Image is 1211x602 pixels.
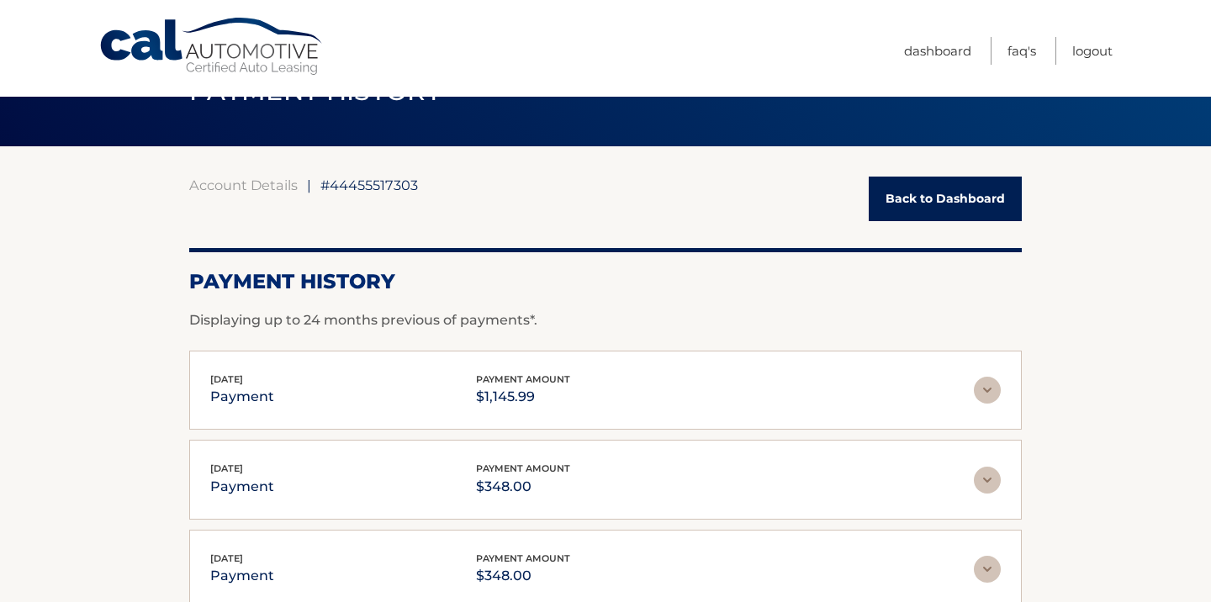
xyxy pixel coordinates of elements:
a: Logout [1072,37,1113,65]
span: #44455517303 [320,177,418,193]
p: Displaying up to 24 months previous of payments*. [189,310,1022,330]
p: $1,145.99 [476,385,570,409]
img: accordion-rest.svg [974,377,1001,404]
span: [DATE] [210,462,243,474]
a: Cal Automotive [98,17,325,77]
h2: Payment History [189,269,1022,294]
p: $348.00 [476,475,570,499]
a: Back to Dashboard [869,177,1022,221]
img: accordion-rest.svg [974,556,1001,583]
span: payment amount [476,462,570,474]
p: $348.00 [476,564,570,588]
p: payment [210,385,274,409]
span: [DATE] [210,552,243,564]
span: payment amount [476,552,570,564]
span: | [307,177,311,193]
span: [DATE] [210,373,243,385]
p: payment [210,564,274,588]
a: FAQ's [1007,37,1036,65]
a: Dashboard [904,37,971,65]
img: accordion-rest.svg [974,467,1001,494]
p: payment [210,475,274,499]
span: payment amount [476,373,570,385]
a: Account Details [189,177,298,193]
